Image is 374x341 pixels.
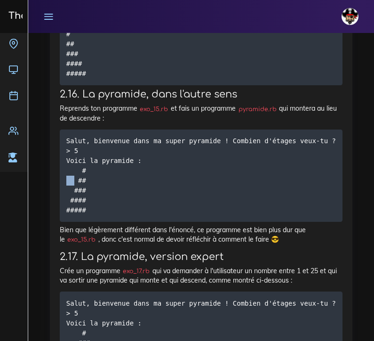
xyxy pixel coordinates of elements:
code: exo_15.rb [137,105,171,114]
code: pyramide.rb [236,105,279,114]
h3: 2.16. La pyramide, dans l'autre sens [60,89,342,100]
a: avatar [337,3,366,30]
img: avatar [342,8,358,25]
h3: The Hacking Project [6,11,105,21]
p: Crée un programme qui va demander à l'utilisateur un nombre entre 1 et 25 et qui va sortir une py... [60,266,342,285]
p: Reprends ton programme et fais un programme qui montera au lieu de descendre : [60,104,342,123]
h3: 2.17. La pyramide, version expert [60,251,342,263]
code: Salut, bienvenue dans ma super pyramide ! Combien d'étages veux-tu ? > 5 Voici la pyramide : # ##... [66,136,336,215]
code: exo_15.rb [65,235,98,244]
code: exo_17.rb [120,267,152,276]
p: Bien que légèrement différent dans l'énoncé, ce programme est bien plus dur que le , donc c'est n... [60,225,342,244]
